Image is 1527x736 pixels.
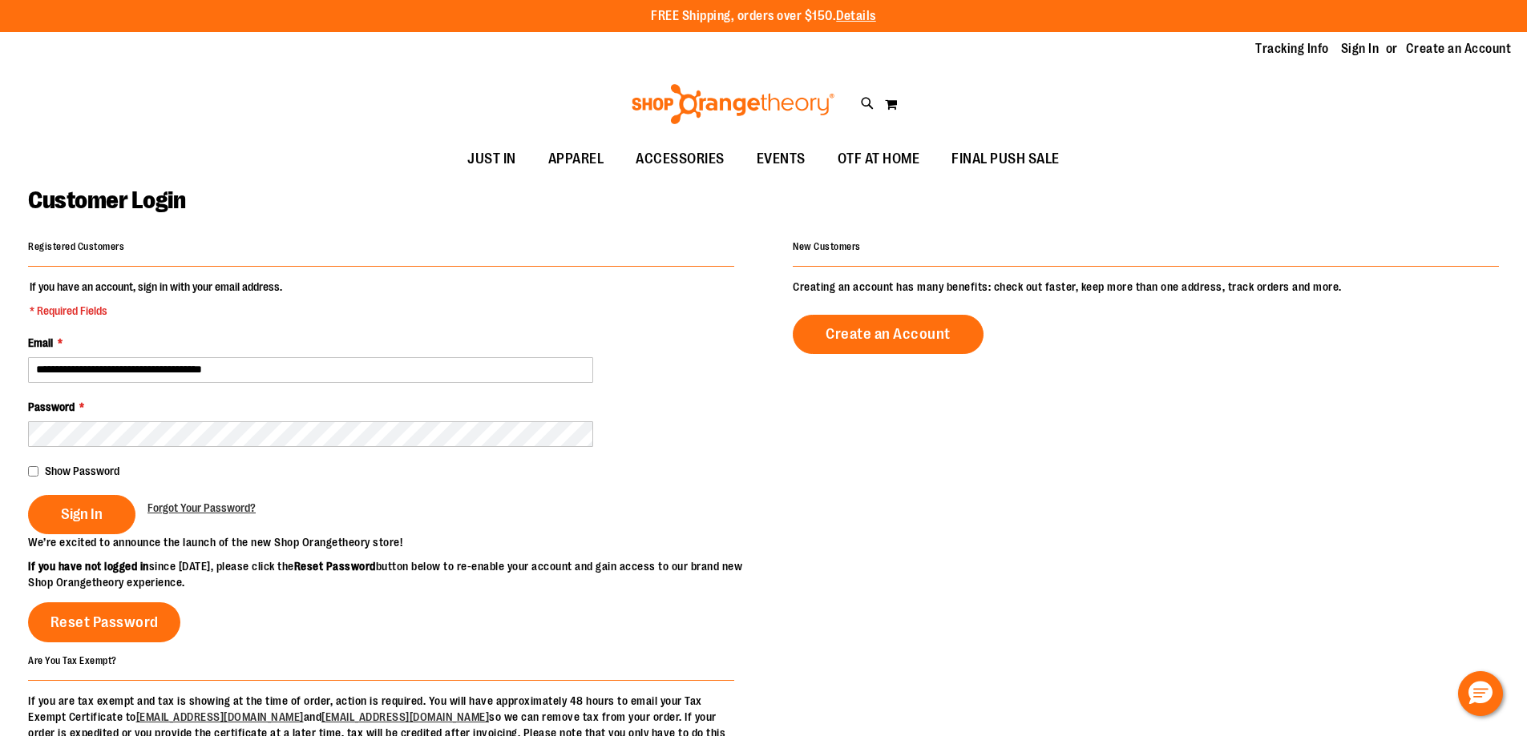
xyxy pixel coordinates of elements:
span: Password [28,400,75,413]
p: since [DATE], please click the button below to re-enable your account and gain access to our bran... [28,558,764,590]
span: APPAREL [548,141,604,177]
span: OTF AT HOME [838,141,920,177]
a: Details [836,9,876,23]
span: Show Password [45,465,119,477]
p: We’re excited to announce the launch of the new Shop Orangetheory store! [28,534,764,550]
a: FINAL PUSH SALE [935,141,1076,178]
a: APPAREL [532,141,620,178]
p: Creating an account has many benefits: check out faster, keep more than one address, track orders... [793,279,1499,295]
a: Forgot Your Password? [147,500,256,516]
a: OTF AT HOME [822,141,936,178]
legend: If you have an account, sign in with your email address. [28,279,284,319]
span: Reset Password [50,613,159,631]
a: [EMAIL_ADDRESS][DOMAIN_NAME] [136,710,304,723]
span: Forgot Your Password? [147,501,256,514]
span: Customer Login [28,187,185,214]
a: ACCESSORIES [620,141,741,178]
a: [EMAIL_ADDRESS][DOMAIN_NAME] [321,710,489,723]
strong: If you have not logged in [28,560,149,573]
a: EVENTS [741,141,822,178]
a: Create an Account [1406,40,1512,58]
a: Sign In [1341,40,1380,58]
strong: Registered Customers [28,241,124,252]
a: Reset Password [28,602,180,642]
button: Sign In [28,495,135,534]
a: Tracking Info [1255,40,1329,58]
span: Sign In [61,505,103,523]
img: Shop Orangetheory [629,84,837,124]
span: ACCESSORIES [636,141,725,177]
span: * Required Fields [30,303,282,319]
strong: New Customers [793,241,861,252]
span: JUST IN [467,141,516,177]
strong: Reset Password [294,560,376,573]
a: Create an Account [793,315,984,354]
button: Hello, have a question? Let’s chat. [1458,671,1503,716]
span: Create an Account [826,325,951,343]
a: JUST IN [451,141,532,178]
p: FREE Shipping, orders over $150. [651,7,876,26]
span: FINAL PUSH SALE [951,141,1060,177]
strong: Are You Tax Exempt? [28,654,117,666]
span: Email [28,336,53,349]
span: EVENTS [757,141,806,177]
